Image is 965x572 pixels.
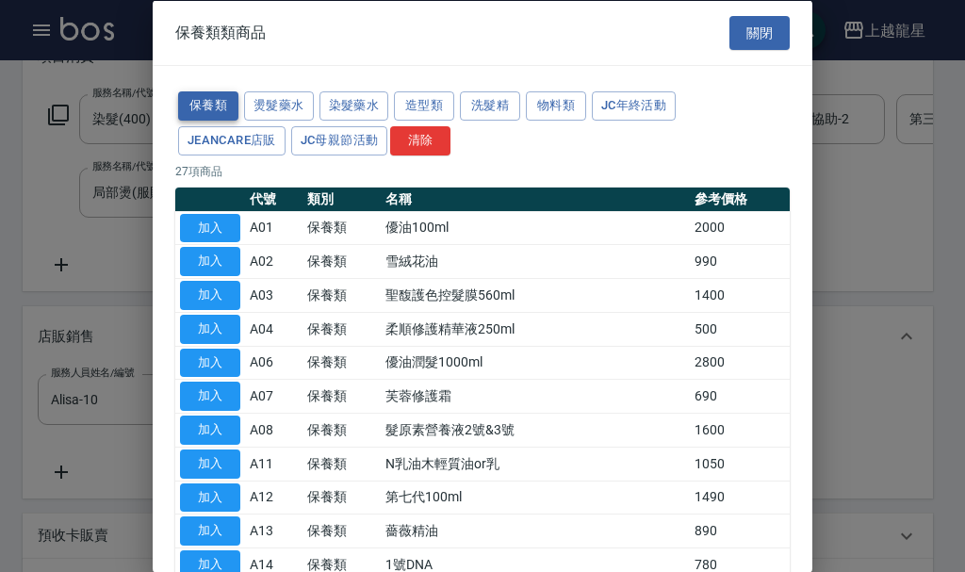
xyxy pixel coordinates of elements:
[178,91,238,121] button: 保養類
[381,514,690,547] td: 薔薇精油
[381,346,690,380] td: 優油潤髮1000ml
[245,481,303,515] td: A12
[394,91,454,121] button: 造型類
[303,413,381,447] td: 保養類
[381,413,690,447] td: 髮原素營養液2號&3號
[180,281,240,310] button: 加入
[381,379,690,413] td: 芙蓉修護霜
[245,278,303,312] td: A03
[592,91,676,121] button: JC年終活動
[390,125,450,155] button: 清除
[245,312,303,346] td: A04
[690,379,790,413] td: 690
[245,413,303,447] td: A08
[303,278,381,312] td: 保養類
[303,244,381,278] td: 保養類
[303,481,381,515] td: 保養類
[180,516,240,546] button: 加入
[303,514,381,547] td: 保養類
[381,278,690,312] td: 聖馥護色控髮膜560ml
[690,514,790,547] td: 890
[381,244,690,278] td: 雪絨花油
[175,162,790,179] p: 27 項商品
[319,91,389,121] button: 染髮藥水
[303,211,381,245] td: 保養類
[180,449,240,478] button: 加入
[180,247,240,276] button: 加入
[381,447,690,481] td: N乳油木輕質油or乳
[381,187,690,211] th: 名稱
[381,481,690,515] td: 第七代100ml
[303,379,381,413] td: 保養類
[180,348,240,377] button: 加入
[526,91,586,121] button: 物料類
[303,346,381,380] td: 保養類
[460,91,520,121] button: 洗髮精
[690,187,790,211] th: 參考價格
[690,413,790,447] td: 1600
[178,125,286,155] button: JeanCare店販
[180,314,240,343] button: 加入
[690,447,790,481] td: 1050
[303,312,381,346] td: 保養類
[690,244,790,278] td: 990
[245,447,303,481] td: A11
[245,244,303,278] td: A02
[303,187,381,211] th: 類別
[245,211,303,245] td: A01
[690,278,790,312] td: 1400
[180,213,240,242] button: 加入
[180,416,240,445] button: 加入
[245,514,303,547] td: A13
[690,346,790,380] td: 2800
[245,346,303,380] td: A06
[175,23,266,41] span: 保養類類商品
[303,447,381,481] td: 保養類
[690,312,790,346] td: 500
[180,482,240,512] button: 加入
[381,312,690,346] td: 柔順修護精華液250ml
[729,15,790,50] button: 關閉
[381,211,690,245] td: 優油100ml
[244,91,314,121] button: 燙髮藥水
[245,187,303,211] th: 代號
[690,211,790,245] td: 2000
[245,379,303,413] td: A07
[291,125,388,155] button: JC母親節活動
[690,481,790,515] td: 1490
[180,382,240,411] button: 加入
